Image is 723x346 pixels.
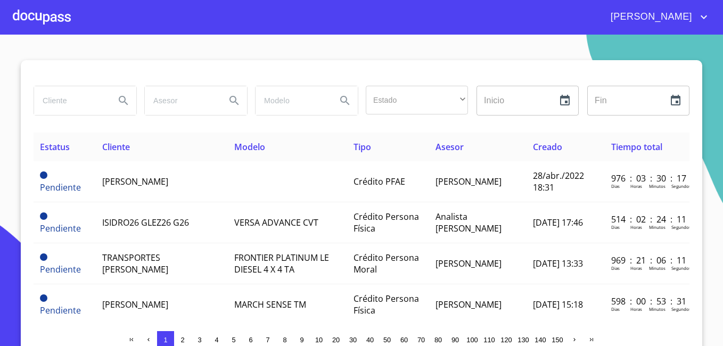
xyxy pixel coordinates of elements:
[611,306,620,312] p: Dias
[603,9,697,26] span: [PERSON_NAME]
[611,141,662,153] span: Tiempo total
[533,141,562,153] span: Creado
[630,265,642,271] p: Horas
[354,141,371,153] span: Tipo
[332,88,358,113] button: Search
[234,217,318,228] span: VERSA ADVANCE CVT
[266,336,269,344] span: 7
[40,294,47,302] span: Pendiente
[517,336,529,344] span: 130
[552,336,563,344] span: 150
[611,172,683,184] p: 976 : 03 : 30 : 17
[366,86,468,114] div: ​
[40,263,81,275] span: Pendiente
[40,141,70,153] span: Estatus
[40,304,81,316] span: Pendiente
[366,336,374,344] span: 40
[300,336,303,344] span: 9
[436,299,502,310] span: [PERSON_NAME]
[40,171,47,179] span: Pendiente
[354,176,405,187] span: Crédito PFAE
[436,176,502,187] span: [PERSON_NAME]
[40,182,81,193] span: Pendiente
[671,183,691,189] p: Segundos
[102,176,168,187] span: [PERSON_NAME]
[611,295,683,307] p: 598 : 00 : 53 : 31
[102,252,168,275] span: TRANSPORTES [PERSON_NAME]
[102,299,168,310] span: [PERSON_NAME]
[383,336,391,344] span: 50
[611,265,620,271] p: Dias
[671,265,691,271] p: Segundos
[611,183,620,189] p: Dias
[466,336,478,344] span: 100
[603,9,710,26] button: account of current user
[535,336,546,344] span: 140
[180,336,184,344] span: 2
[256,86,328,115] input: search
[533,170,584,193] span: 28/abr./2022 18:31
[332,336,340,344] span: 20
[630,306,642,312] p: Horas
[354,211,419,234] span: Crédito Persona Física
[671,224,691,230] p: Segundos
[40,253,47,261] span: Pendiente
[198,336,201,344] span: 3
[436,211,502,234] span: Analista [PERSON_NAME]
[354,252,419,275] span: Crédito Persona Moral
[234,252,329,275] span: FRONTIER PLATINUM LE DIESEL 4 X 4 TA
[417,336,425,344] span: 70
[671,306,691,312] p: Segundos
[283,336,286,344] span: 8
[102,217,189,228] span: ISIDRO26 GLEZ26 G26
[40,212,47,220] span: Pendiente
[649,183,666,189] p: Minutos
[611,254,683,266] p: 969 : 21 : 06 : 11
[436,258,502,269] span: [PERSON_NAME]
[315,336,323,344] span: 10
[649,306,666,312] p: Minutos
[630,183,642,189] p: Horas
[234,141,265,153] span: Modelo
[611,213,683,225] p: 514 : 02 : 24 : 11
[34,86,106,115] input: search
[102,141,130,153] span: Cliente
[630,224,642,230] p: Horas
[434,336,442,344] span: 80
[451,336,459,344] span: 90
[649,265,666,271] p: Minutos
[40,223,81,234] span: Pendiente
[533,299,583,310] span: [DATE] 15:18
[533,217,583,228] span: [DATE] 17:46
[500,336,512,344] span: 120
[354,293,419,316] span: Crédito Persona Física
[221,88,247,113] button: Search
[163,336,167,344] span: 1
[611,224,620,230] p: Dias
[215,336,218,344] span: 4
[533,258,583,269] span: [DATE] 13:33
[232,336,235,344] span: 5
[483,336,495,344] span: 110
[145,86,217,115] input: search
[649,224,666,230] p: Minutos
[349,336,357,344] span: 30
[436,141,464,153] span: Asesor
[249,336,252,344] span: 6
[234,299,306,310] span: MARCH SENSE TM
[111,88,136,113] button: Search
[400,336,408,344] span: 60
